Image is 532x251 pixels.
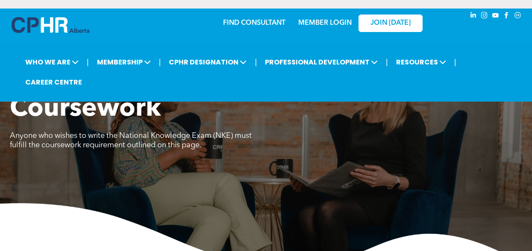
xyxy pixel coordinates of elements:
[491,11,500,22] a: youtube
[23,54,81,70] span: WHO WE ARE
[386,53,388,71] li: |
[223,20,285,26] a: FIND CONSULTANT
[159,53,161,71] li: |
[370,19,411,27] span: JOIN [DATE]
[23,74,85,90] a: CAREER CENTRE
[12,17,89,33] img: A blue and white logo for cp alberta
[298,20,352,26] a: MEMBER LOGIN
[10,132,252,149] span: Anyone who wishes to write the National Knowledge Exam (NKE) must fulfill the coursework requirem...
[480,11,489,22] a: instagram
[502,11,511,22] a: facebook
[454,53,456,71] li: |
[255,53,257,71] li: |
[469,11,478,22] a: linkedin
[10,96,161,122] span: Coursework
[94,54,153,70] span: MEMBERSHIP
[394,54,449,70] span: RESOURCES
[262,54,380,70] span: PROFESSIONAL DEVELOPMENT
[513,11,523,22] a: Social network
[87,53,89,71] li: |
[166,54,249,70] span: CPHR DESIGNATION
[359,15,423,32] a: JOIN [DATE]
